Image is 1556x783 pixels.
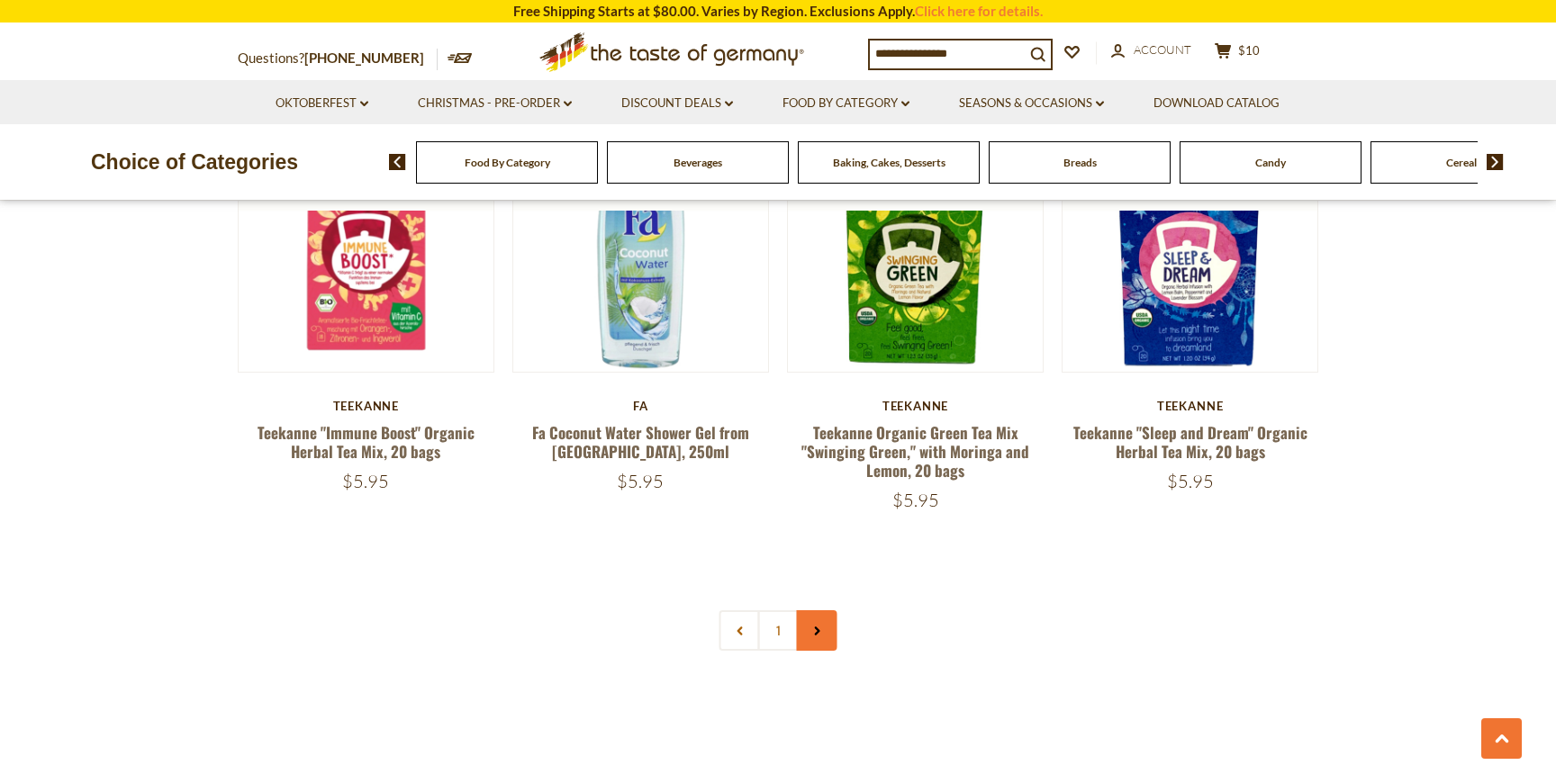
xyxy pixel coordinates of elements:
[787,399,1044,413] div: Teekanne
[617,470,664,492] span: $5.95
[238,47,438,70] p: Questions?
[304,49,424,66] a: [PHONE_NUMBER]
[1134,42,1191,57] span: Account
[788,118,1043,373] img: Teekanne Organic Green Tea Mix "Swinging Green," with Moringa and Lemon, 20 bags
[389,154,406,170] img: previous arrow
[915,3,1043,19] a: Click here for details.
[1238,43,1260,58] span: $10
[239,118,493,373] img: Teekanne "Immune Boost" Organic Herbal Tea Mix, 20 bags
[783,94,909,113] a: Food By Category
[801,421,1029,482] a: Teekanne Organic Green Tea Mix "Swinging Green," with Moringa and Lemon, 20 bags
[1062,399,1318,413] div: Teekanne
[1487,154,1504,170] img: next arrow
[1446,156,1477,169] a: Cereal
[1153,94,1280,113] a: Download Catalog
[532,421,749,463] a: Fa Coconut Water Shower Gel from [GEOGRAPHIC_DATA], 250ml
[465,156,550,169] a: Food By Category
[238,399,494,413] div: Teekanne
[513,118,768,373] img: Fa Coconut Water Shower Gel from Germany, 250ml
[418,94,572,113] a: Christmas - PRE-ORDER
[1210,42,1264,65] button: $10
[833,156,945,169] a: Baking, Cakes, Desserts
[276,94,368,113] a: Oktoberfest
[1073,421,1307,463] a: Teekanne "Sleep and Dream" Organic Herbal Tea Mix, 20 bags
[1063,118,1317,373] img: Teekanne "Sleep and Dream" Organic Herbal Tea Mix, 20 bags
[621,94,733,113] a: Discount Deals
[342,470,389,492] span: $5.95
[1255,156,1286,169] a: Candy
[758,610,799,651] a: 1
[512,399,769,413] div: Fa
[1111,40,1191,60] a: Account
[1063,156,1097,169] a: Breads
[959,94,1104,113] a: Seasons & Occasions
[258,421,475,463] a: Teekanne "Immune Boost" Organic Herbal Tea Mix, 20 bags
[892,489,939,511] span: $5.95
[1167,470,1214,492] span: $5.95
[674,156,722,169] a: Beverages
